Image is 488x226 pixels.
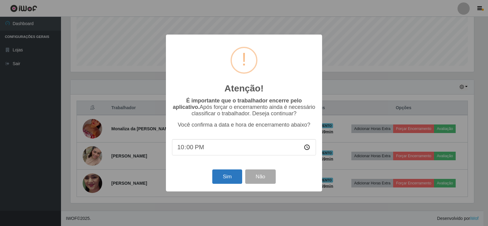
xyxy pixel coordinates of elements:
p: Após forçar o encerramento ainda é necessário classificar o trabalhador. Deseja continuar? [172,98,316,117]
b: É importante que o trabalhador encerre pelo aplicativo. [173,98,302,110]
p: Você confirma a data e hora de encerramento abaixo? [172,122,316,128]
h2: Atenção! [224,83,264,94]
button: Não [245,169,275,184]
button: Sim [212,169,242,184]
